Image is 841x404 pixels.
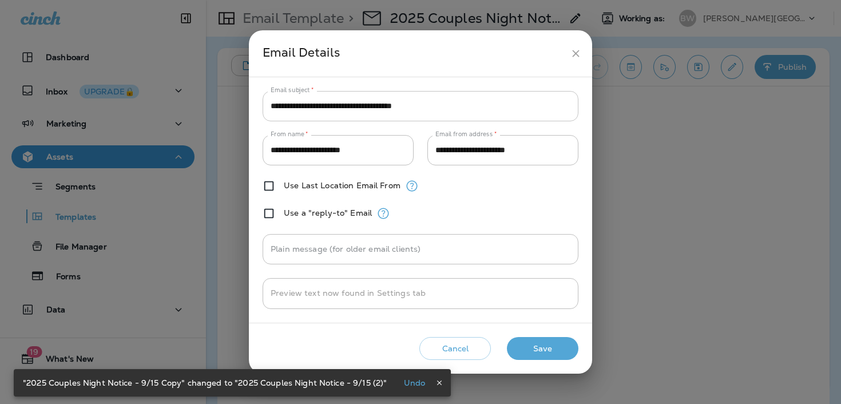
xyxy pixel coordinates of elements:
[419,337,491,361] button: Cancel
[284,208,372,217] label: Use a "reply-to" Email
[404,378,426,387] p: Undo
[435,130,497,138] label: Email from address
[263,43,565,64] div: Email Details
[284,181,400,190] label: Use Last Location Email From
[271,130,308,138] label: From name
[271,86,314,94] label: Email subject
[23,373,387,393] div: "2025 Couples Night Notice - 9/15 Copy" changed to "2025 Couples Night Notice - 9/15 (2)"
[565,43,586,64] button: close
[507,337,578,361] button: Save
